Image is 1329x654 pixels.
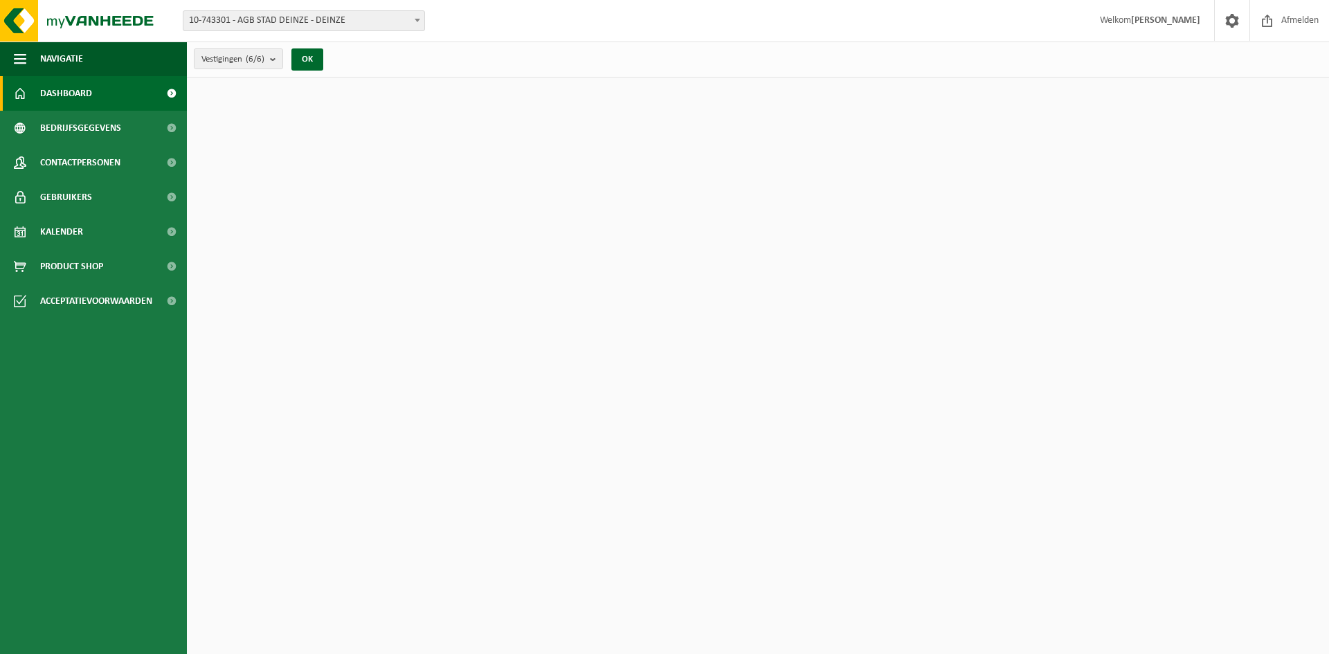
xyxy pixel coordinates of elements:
[40,111,121,145] span: Bedrijfsgegevens
[1131,15,1200,26] strong: [PERSON_NAME]
[40,42,83,76] span: Navigatie
[40,249,103,284] span: Product Shop
[246,55,264,64] count: (6/6)
[183,11,424,30] span: 10-743301 - AGB STAD DEINZE - DEINZE
[40,145,120,180] span: Contactpersonen
[40,180,92,215] span: Gebruikers
[201,49,264,70] span: Vestigingen
[291,48,323,71] button: OK
[40,215,83,249] span: Kalender
[40,284,152,318] span: Acceptatievoorwaarden
[183,10,425,31] span: 10-743301 - AGB STAD DEINZE - DEINZE
[194,48,283,69] button: Vestigingen(6/6)
[40,76,92,111] span: Dashboard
